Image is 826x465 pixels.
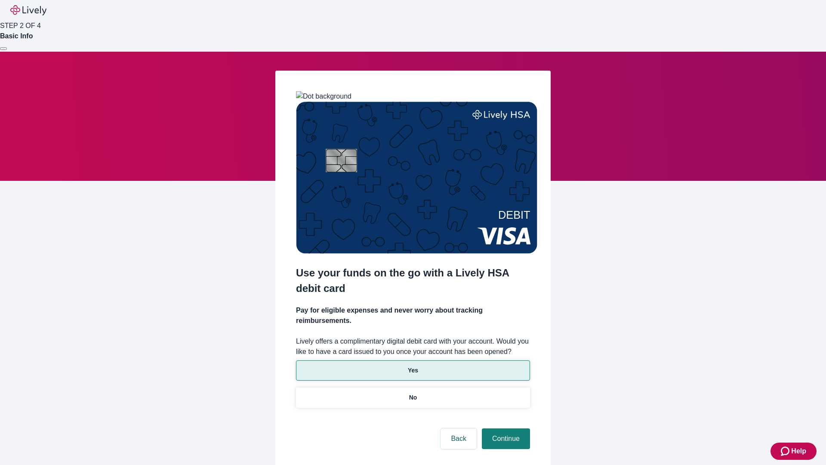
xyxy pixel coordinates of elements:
[296,387,530,408] button: No
[296,336,530,357] label: Lively offers a complimentary digital debit card with your account. Would you like to have a card...
[409,393,417,402] p: No
[296,102,537,254] img: Debit card
[408,366,418,375] p: Yes
[296,265,530,296] h2: Use your funds on the go with a Lively HSA debit card
[296,91,351,102] img: Dot background
[441,428,477,449] button: Back
[482,428,530,449] button: Continue
[296,360,530,381] button: Yes
[10,5,46,15] img: Lively
[781,446,791,456] svg: Zendesk support icon
[296,305,530,326] h4: Pay for eligible expenses and never worry about tracking reimbursements.
[771,443,817,460] button: Zendesk support iconHelp
[791,446,806,456] span: Help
